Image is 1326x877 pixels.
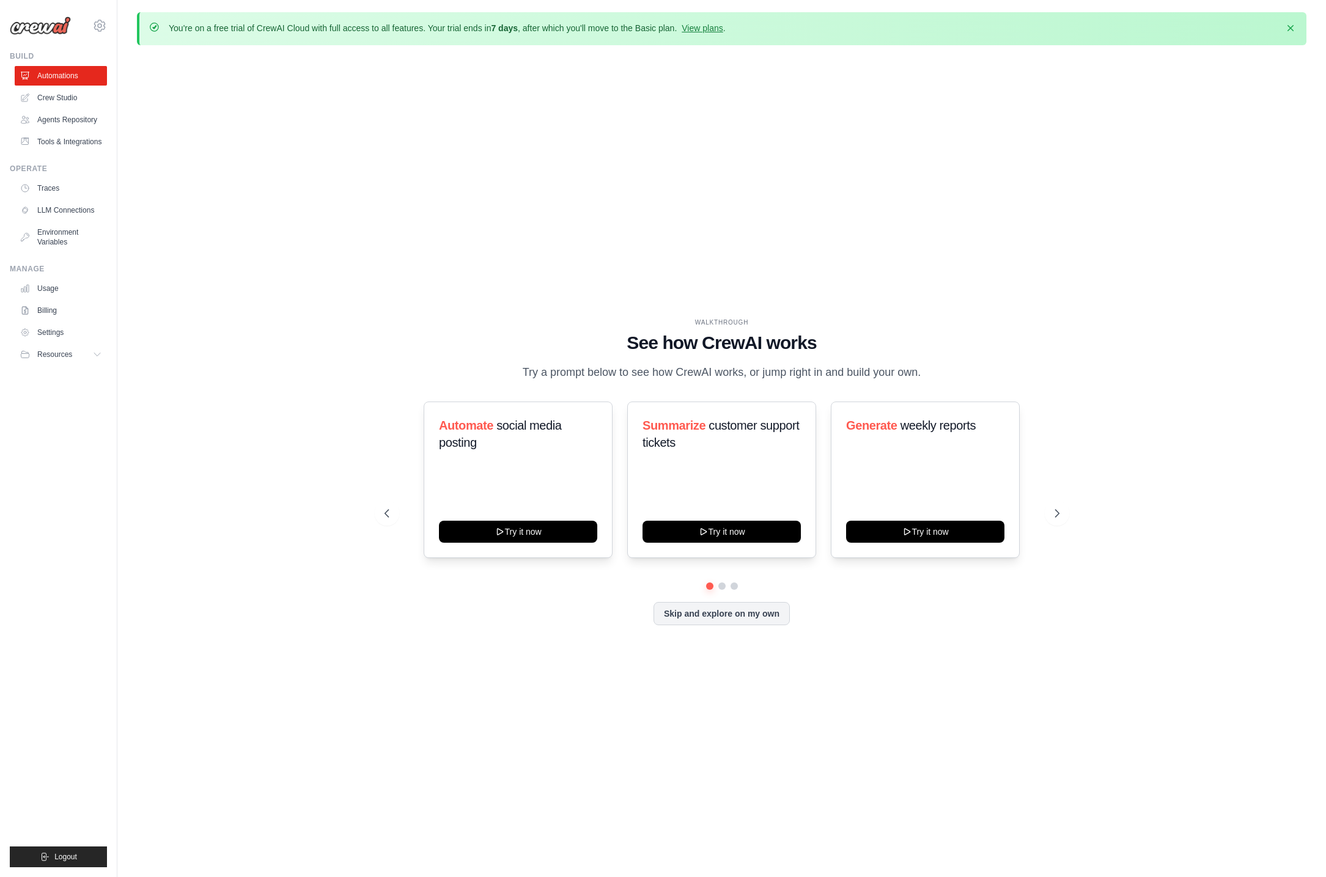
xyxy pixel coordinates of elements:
div: WALKTHROUGH [385,318,1059,327]
a: LLM Connections [15,200,107,220]
button: Skip and explore on my own [654,602,790,625]
a: Usage [15,279,107,298]
div: Operate [10,164,107,174]
img: Logo [10,17,71,35]
a: Agents Repository [15,110,107,130]
span: customer support tickets [643,419,799,449]
span: social media posting [439,419,562,449]
button: Try it now [439,521,597,543]
button: Try it now [643,521,801,543]
a: Tools & Integrations [15,132,107,152]
h1: See how CrewAI works [385,332,1059,354]
span: Resources [37,350,72,359]
p: Try a prompt below to see how CrewAI works, or jump right in and build your own. [517,364,927,381]
a: Crew Studio [15,88,107,108]
span: Automate [439,419,493,432]
a: Settings [15,323,107,342]
button: Logout [10,846,107,867]
span: weekly reports [901,419,976,432]
button: Try it now [846,521,1004,543]
p: You're on a free trial of CrewAI Cloud with full access to all features. Your trial ends in , aft... [169,22,726,34]
div: Build [10,51,107,61]
button: Resources [15,345,107,364]
a: Billing [15,301,107,320]
span: Generate [846,419,897,432]
a: View plans [682,23,723,33]
div: Manage [10,264,107,274]
a: Automations [15,66,107,86]
a: Traces [15,178,107,198]
a: Environment Variables [15,222,107,252]
span: Logout [54,852,77,862]
strong: 7 days [491,23,518,33]
span: Summarize [643,419,705,432]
